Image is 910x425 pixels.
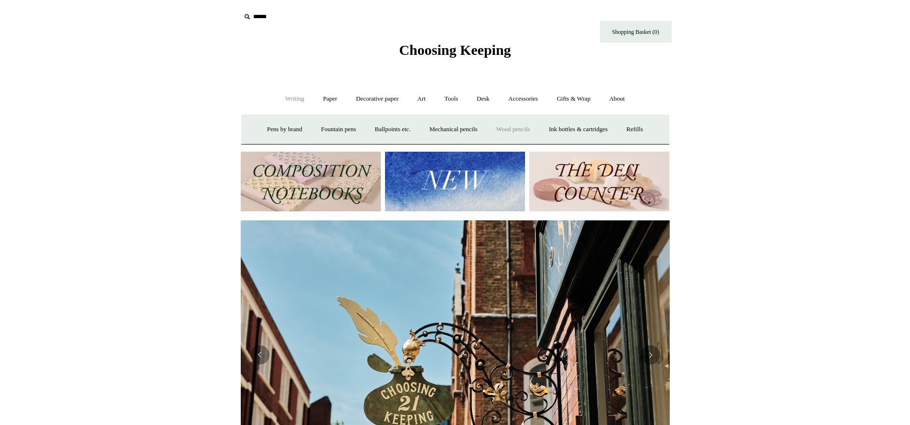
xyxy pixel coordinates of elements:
[409,86,434,112] a: Art
[436,86,467,112] a: Tools
[258,117,311,142] a: Pens by brand
[618,117,652,142] a: Refills
[548,86,599,112] a: Gifts & Wrap
[366,117,419,142] a: Ballpoints etc.
[399,42,511,58] span: Choosing Keeping
[540,117,616,142] a: Ink bottles & cartridges
[399,50,511,56] a: Choosing Keeping
[641,345,660,364] button: Next
[314,86,346,112] a: Paper
[277,86,313,112] a: Writing
[385,152,525,211] img: New.jpg__PID:f73bdf93-380a-4a35-bcfe-7823039498e1
[488,117,539,142] a: Wood pencils
[241,152,381,211] img: 202302 Composition ledgers.jpg__PID:69722ee6-fa44-49dd-a067-31375e5d54ec
[500,86,546,112] a: Accessories
[600,86,633,112] a: About
[421,117,486,142] a: Mechanical pencils
[312,117,364,142] a: Fountain pens
[529,152,669,211] img: The Deli Counter
[250,345,269,364] button: Previous
[347,86,407,112] a: Decorative paper
[468,86,498,112] a: Desk
[600,21,672,42] a: Shopping Basket (0)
